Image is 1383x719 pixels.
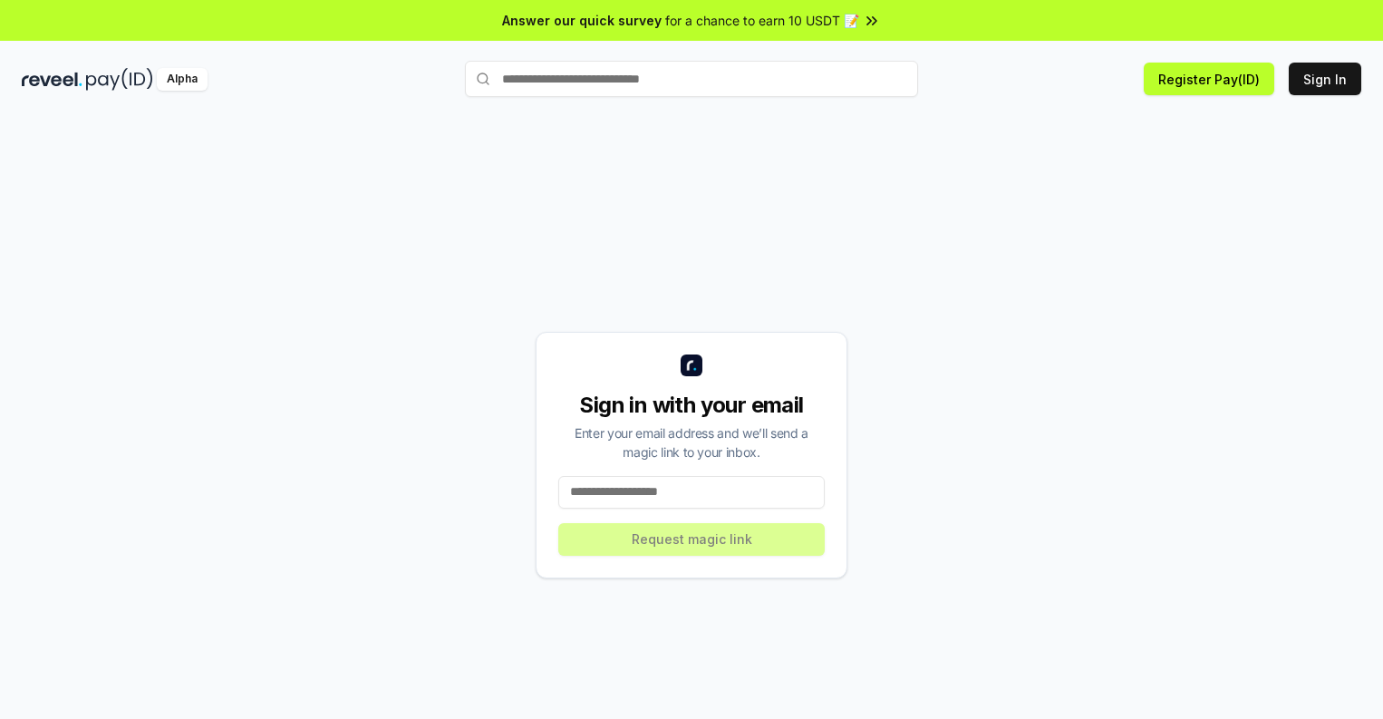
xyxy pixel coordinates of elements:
button: Sign In [1289,63,1361,95]
img: pay_id [86,68,153,91]
span: for a chance to earn 10 USDT 📝 [665,11,859,30]
img: logo_small [681,355,702,376]
div: Alpha [157,68,208,91]
img: reveel_dark [22,68,82,91]
div: Sign in with your email [558,391,825,420]
div: Enter your email address and we’ll send a magic link to your inbox. [558,423,825,462]
button: Register Pay(ID) [1144,63,1274,95]
span: Answer our quick survey [502,11,662,30]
